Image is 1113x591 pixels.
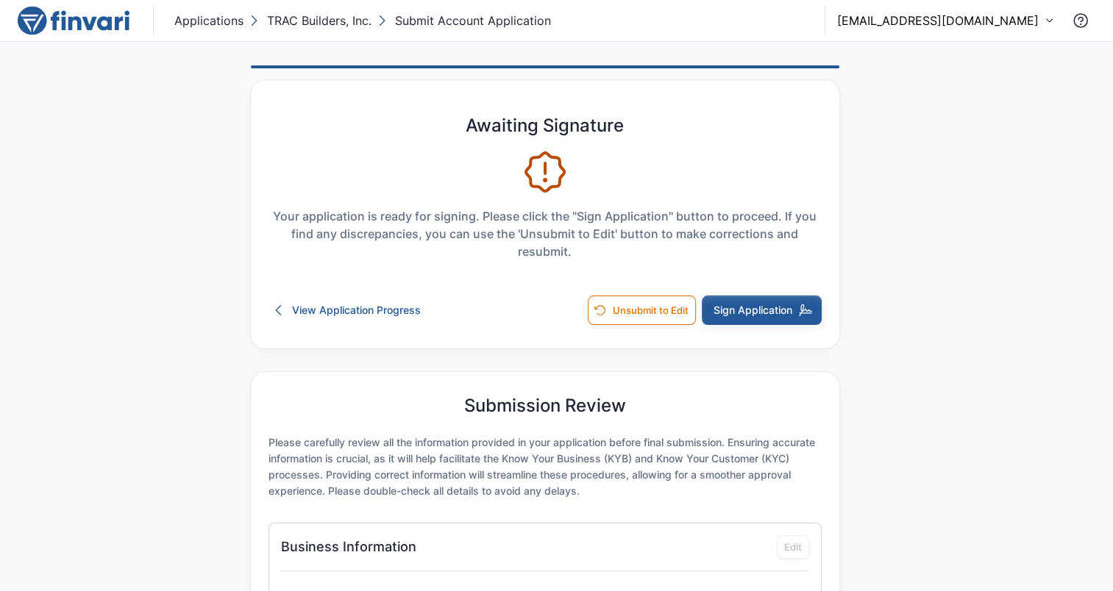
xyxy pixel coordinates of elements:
[395,12,551,29] p: Submit Account Application
[281,539,416,555] h6: Business Information
[174,12,243,29] p: Applications
[588,295,696,325] button: Unsubmit to Edit
[466,115,624,137] h5: Awaiting Signature
[837,12,1039,29] p: [EMAIL_ADDRESS][DOMAIN_NAME]
[1066,6,1095,35] button: Contact Support
[171,9,246,32] button: Applications
[269,434,822,499] h6: Please carefully review all the information provided in your application before final submission....
[374,9,554,32] button: Submit Account Application
[246,9,374,32] button: TRAC Builders, Inc.
[269,207,822,260] p: Your application is ready for signing. Please click the "Sign Application" button to proceed. If ...
[702,295,822,325] button: Sign Application
[269,295,427,325] button: View Application Progress
[837,12,1054,29] button: [EMAIL_ADDRESS][DOMAIN_NAME]
[267,12,371,29] p: TRAC Builders, Inc.
[18,6,129,35] img: logo
[464,395,626,417] h5: Submission Review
